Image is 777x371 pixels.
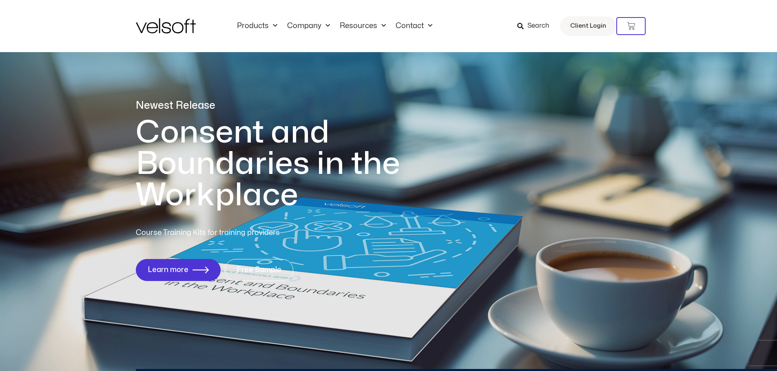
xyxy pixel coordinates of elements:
[232,22,437,31] nav: Menu
[282,22,335,31] a: CompanyMenu Toggle
[391,22,437,31] a: ContactMenu Toggle
[237,266,281,274] span: Free Sample
[335,22,391,31] a: ResourcesMenu Toggle
[560,16,616,36] a: Client Login
[136,227,339,239] p: Course Training Kits for training providers
[148,266,188,274] span: Learn more
[232,22,282,31] a: ProductsMenu Toggle
[136,99,434,113] p: Newest Release
[570,21,606,31] span: Client Login
[225,259,293,281] a: Free Sample
[136,18,196,33] img: Velsoft Training Materials
[517,19,555,33] a: Search
[527,21,549,31] span: Search
[673,353,773,371] iframe: chat widget
[136,117,434,211] h1: Consent and Boundaries in the Workplace
[136,259,221,281] a: Learn more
